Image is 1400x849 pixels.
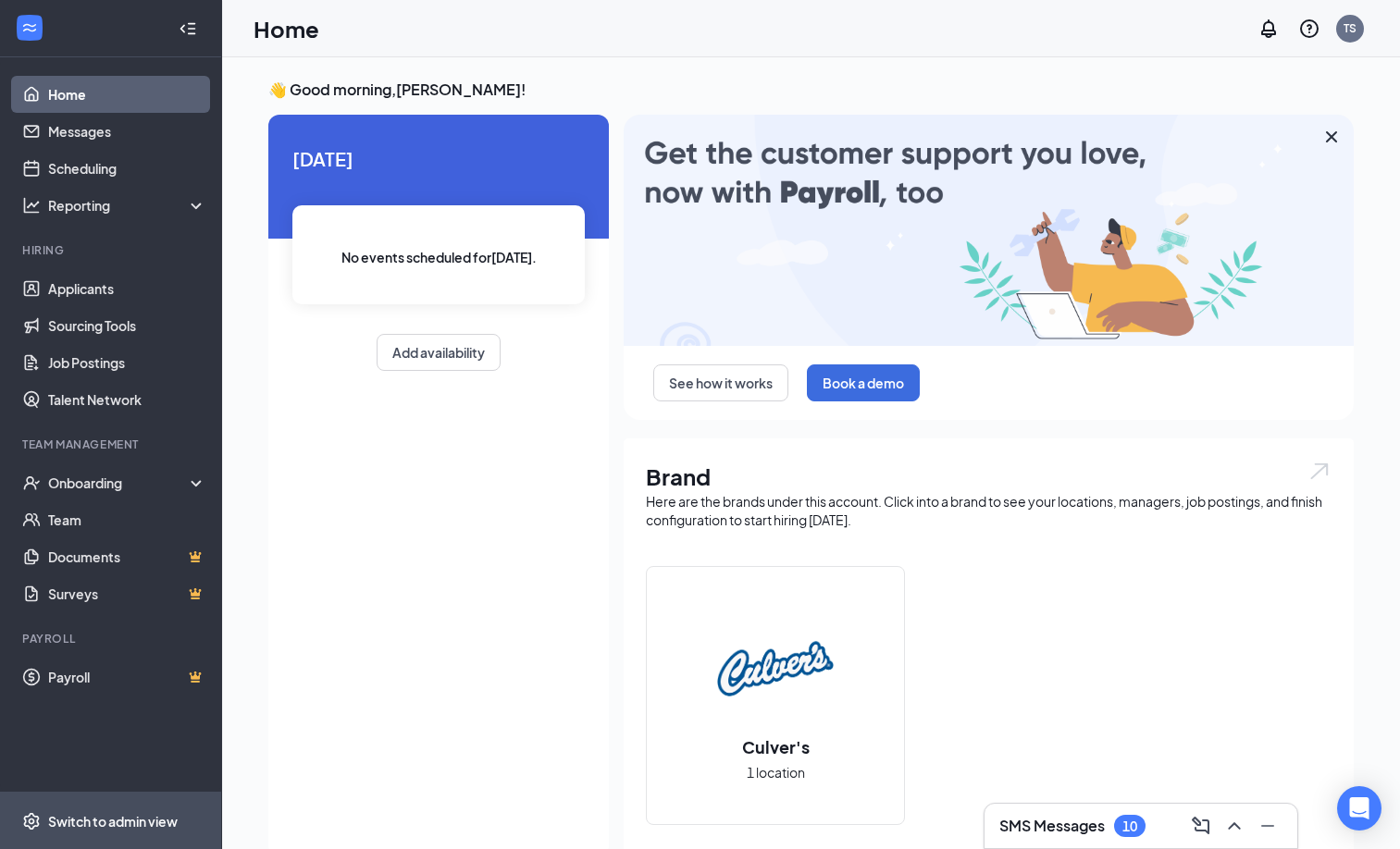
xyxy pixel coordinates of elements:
h3: 👋 Good morning, [PERSON_NAME] ! [268,80,1354,100]
button: Add availability [377,334,501,371]
svg: Cross [1320,126,1343,148]
div: Team Management [22,437,203,452]
span: [DATE] [292,144,585,173]
a: PayrollCrown [48,658,206,695]
a: Team [48,501,206,538]
a: Talent Network [48,381,206,418]
svg: WorkstreamLogo [20,18,39,37]
a: Applicants [48,270,206,307]
svg: Settings [22,812,41,831]
h2: Culver's [724,735,828,758]
svg: Minimize [1257,815,1279,837]
button: Minimize [1253,811,1282,841]
div: Here are the brands under this account. Click into a brand to see your locations, managers, job p... [646,492,1332,529]
div: Payroll [22,631,203,646]
button: ChevronUp [1220,811,1249,841]
svg: ChevronUp [1223,815,1245,837]
a: SurveysCrown [48,575,206,612]
div: 10 [1122,818,1137,834]
span: No events scheduled for [DATE] . [341,247,537,267]
div: Switch to admin view [48,812,178,831]
img: payroll-large.gif [624,115,1354,346]
a: DocumentsCrown [48,538,206,575]
svg: Collapse [179,19,197,38]
a: Job Postings [48,344,206,381]
div: Open Intercom Messenger [1337,786,1381,831]
button: See how it works [653,364,788,401]
div: Hiring [22,242,203,258]
svg: UserCheck [22,474,41,492]
div: Reporting [48,196,207,215]
svg: ComposeMessage [1190,815,1212,837]
a: Scheduling [48,150,206,187]
a: Home [48,76,206,113]
h1: Brand [646,461,1332,492]
a: Sourcing Tools [48,307,206,344]
button: ComposeMessage [1186,811,1216,841]
svg: Analysis [22,196,41,215]
span: 1 location [747,762,805,782]
svg: Notifications [1258,18,1280,40]
div: Onboarding [48,474,191,492]
button: Book a demo [807,364,920,401]
h1: Home [254,13,319,44]
img: Culver's [716,609,835,728]
a: Messages [48,113,206,150]
div: TS [1344,20,1357,36]
svg: QuestionInfo [1298,18,1320,40]
h3: SMS Messages [999,816,1105,836]
img: open.6027fd2a22e1237b5b06.svg [1307,461,1332,482]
